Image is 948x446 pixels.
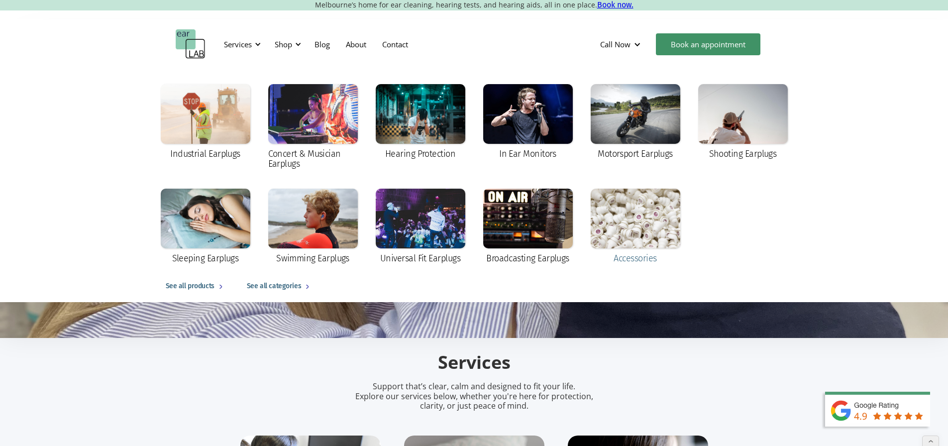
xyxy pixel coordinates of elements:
[478,184,578,270] a: Broadcasting Earplugs
[172,253,239,263] div: Sleeping Earplugs
[276,253,349,263] div: Swimming Earplugs
[240,351,708,374] h2: Services
[380,253,460,263] div: Universal Fit Earplugs
[275,39,292,49] div: Shop
[586,184,685,270] a: Accessories
[170,149,240,159] div: Industrial Earplugs
[176,29,206,59] a: home
[598,149,673,159] div: Motorsport Earplugs
[486,253,569,263] div: Broadcasting Earplugs
[156,79,255,166] a: Industrial Earplugs
[307,30,338,59] a: Blog
[600,39,631,49] div: Call Now
[166,280,214,292] div: See all products
[268,149,358,169] div: Concert & Musician Earplugs
[499,149,556,159] div: In Ear Monitors
[371,79,470,166] a: Hearing Protection
[224,39,252,49] div: Services
[263,184,363,270] a: Swimming Earplugs
[656,33,760,55] a: Book an appointment
[218,29,264,59] div: Services
[709,149,777,159] div: Shooting Earplugs
[269,29,304,59] div: Shop
[237,270,323,302] a: See all categories
[156,184,255,270] a: Sleeping Earplugs
[586,79,685,166] a: Motorsport Earplugs
[614,253,656,263] div: Accessories
[338,30,374,59] a: About
[371,184,470,270] a: Universal Fit Earplugs
[247,280,301,292] div: See all categories
[478,79,578,166] a: In Ear Monitors
[385,149,455,159] div: Hearing Protection
[156,270,237,302] a: See all products
[263,79,363,176] a: Concert & Musician Earplugs
[374,30,416,59] a: Contact
[693,79,793,166] a: Shooting Earplugs
[342,382,606,411] p: Support that’s clear, calm and designed to fit your life. Explore our services below, whether you...
[592,29,651,59] div: Call Now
